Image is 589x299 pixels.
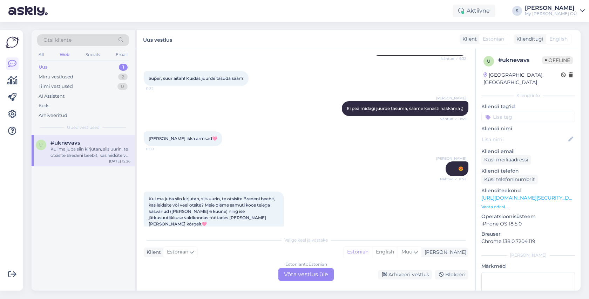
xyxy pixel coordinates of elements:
div: Klient [460,35,477,43]
p: Märkmed [481,263,575,270]
span: Super, suur aitäh! Kuidas juurde tasuda saan? [149,76,244,81]
div: Socials [84,50,101,59]
span: Offline [542,56,573,64]
span: #uknevavs [50,140,80,146]
div: Estonian to Estonian [285,261,327,267]
div: S [512,6,522,16]
span: 11:32 [146,86,172,91]
div: Uus [39,64,48,71]
div: Tiimi vestlused [39,83,73,90]
p: Vaata edasi ... [481,204,575,210]
div: Web [58,50,71,59]
div: Minu vestlused [39,74,73,81]
a: [PERSON_NAME]My [PERSON_NAME] OÜ [525,5,585,16]
div: Klienditugi [514,35,543,43]
div: # uknevavs [498,56,542,64]
div: [PERSON_NAME] [422,249,466,256]
label: Uus vestlus [143,34,172,44]
p: iPhone OS 18.5.0 [481,220,575,228]
p: Kliendi email [481,148,575,155]
div: Arhiveeri vestlus [378,270,432,279]
div: 0 [117,83,128,90]
div: Email [114,50,129,59]
span: Nähtud ✓ 9:32 [440,56,466,61]
input: Lisa nimi [482,135,567,143]
span: English [549,35,568,43]
div: 1 [119,64,128,71]
span: [PERSON_NAME] [436,96,466,101]
span: Muu [401,249,412,255]
div: 2 [118,74,128,81]
p: Brauser [481,230,575,238]
div: Estonian [344,247,372,257]
div: Blokeeri [435,270,468,279]
span: [PERSON_NAME] [436,156,466,161]
img: Askly Logo [6,36,19,49]
div: [PERSON_NAME] [481,252,575,258]
span: 😍 [458,166,463,171]
div: Aktiivne [453,5,495,17]
span: Otsi kliente [43,36,72,44]
p: Kliendi telefon [481,167,575,175]
div: Küsi meiliaadressi [481,155,531,165]
div: My [PERSON_NAME] OÜ [525,11,577,16]
span: Nähtud ✓ 11:49 [440,116,466,121]
div: Valige keel ja vastake [144,237,468,243]
div: All [37,50,45,59]
div: Arhiveeritud [39,112,67,119]
span: Estonian [167,248,188,256]
span: Uued vestlused [67,124,100,131]
a: [URL][DOMAIN_NAME][SECURITY_DATA] [481,195,580,201]
span: u [39,142,43,147]
div: English [372,247,398,257]
span: Ei pea midagi juurde tasuma, saame kenasti hakkama ;) [347,106,463,111]
div: Kliendi info [481,92,575,99]
span: [PERSON_NAME] ikka armsad🩷 [149,136,217,141]
input: Lisa tag [481,112,575,122]
div: Kõik [39,102,49,109]
div: [PERSON_NAME] [525,5,577,11]
div: [GEOGRAPHIC_DATA], [GEOGRAPHIC_DATA] [483,71,561,86]
p: Kliendi tag'id [481,103,575,110]
p: Chrome 138.0.7204.119 [481,238,575,245]
span: 11:50 [146,146,172,152]
span: Kui ma juba siin kirjutan, siis uurin, te otsisite Bredeni beebit, kas leidsite või veel otsite? ... [149,196,276,227]
p: Klienditeekond [481,187,575,194]
span: Nähtud ✓ 11:52 [440,176,466,182]
div: AI Assistent [39,93,65,100]
div: Kui ma juba siin kirjutan, siis uurin, te otsisite Bredeni beebit, kas leidsite või veel otsite? ... [50,146,130,159]
div: Klient [144,249,161,256]
div: Võta vestlus üle [278,268,334,281]
p: Operatsioonisüsteem [481,213,575,220]
div: [DATE] 12:26 [109,159,130,164]
span: u [487,58,490,64]
p: Kliendi nimi [481,125,575,132]
div: Küsi telefoninumbrit [481,175,538,184]
span: Estonian [483,35,504,43]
